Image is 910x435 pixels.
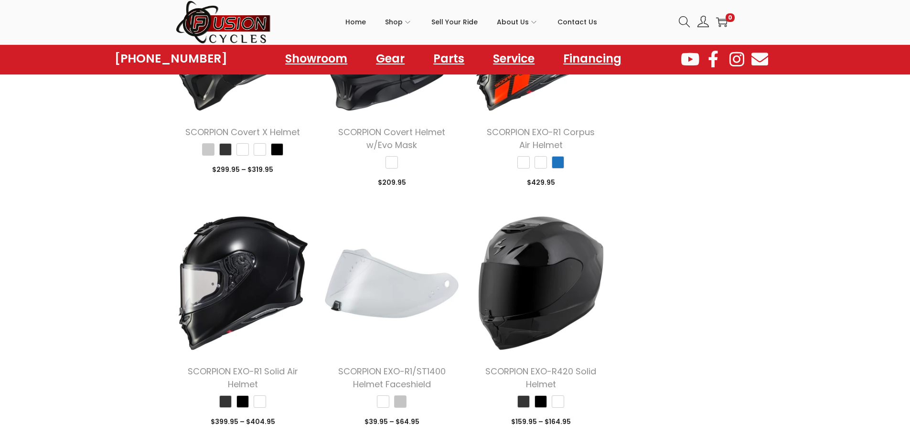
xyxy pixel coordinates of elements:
span: $ [211,417,215,426]
span: – [240,417,245,426]
img: Product image [324,216,459,350]
a: Showroom [276,48,357,70]
span: $ [396,417,400,426]
span: About Us [497,10,529,34]
a: SCORPION Covert Helmet w/Evo Mask [338,126,445,151]
a: Financing [554,48,631,70]
span: Sell Your Ride [431,10,478,34]
a: Home [345,0,366,43]
a: Gear [366,48,414,70]
span: $ [378,178,382,187]
span: $ [511,417,515,426]
a: SCORPION EXO-R1 Corpus Air Helmet [487,126,595,151]
span: – [538,417,543,426]
span: $ [364,417,369,426]
span: 64.95 [396,417,419,426]
span: 399.95 [211,417,238,426]
span: $ [527,178,531,187]
span: Contact Us [557,10,597,34]
span: 404.95 [246,417,275,426]
a: Contact Us [557,0,597,43]
span: $ [247,165,252,174]
a: Shop [385,0,412,43]
span: 159.95 [511,417,537,426]
span: – [241,165,246,174]
a: Parts [424,48,474,70]
a: [PHONE_NUMBER] [115,52,227,65]
span: $ [545,417,549,426]
a: SCORPION EXO-R420 Solid Helmet [485,365,596,390]
span: 429.95 [527,178,555,187]
span: $ [246,417,250,426]
span: $ [212,165,216,174]
nav: Primary navigation [271,0,672,43]
a: 0 [716,16,728,28]
span: 319.95 [247,165,273,174]
span: 164.95 [545,417,571,426]
a: Service [483,48,544,70]
span: 299.95 [212,165,240,174]
span: Shop [385,10,403,34]
a: SCORPION EXO-R1/ST1400 Helmet Faceshield [338,365,446,390]
a: Sell Your Ride [431,0,478,43]
a: About Us [497,0,538,43]
span: 209.95 [378,178,406,187]
span: 39.95 [364,417,388,426]
a: SCORPION Covert X Helmet [185,126,300,138]
nav: Menu [276,48,631,70]
a: SCORPION EXO-R1 Solid Air Helmet [188,365,298,390]
span: – [389,417,394,426]
span: Home [345,10,366,34]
